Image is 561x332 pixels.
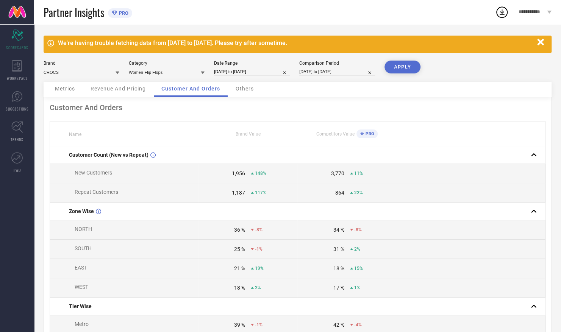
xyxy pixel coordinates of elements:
[161,86,220,92] span: Customer And Orders
[495,5,509,19] div: Open download list
[69,303,92,309] span: Tier Wise
[58,39,533,47] div: We're having trouble fetching data from [DATE] to [DATE]. Please try after sometime.
[234,265,245,271] div: 21 %
[234,227,245,233] div: 36 %
[75,265,87,271] span: EAST
[234,285,245,291] div: 18 %
[44,5,104,20] span: Partner Insights
[354,266,363,271] span: 15%
[333,322,344,328] div: 42 %
[75,189,118,195] span: Repeat Customers
[6,45,28,50] span: SCORECARDS
[333,227,344,233] div: 34 %
[129,61,205,66] div: Category
[6,106,29,112] span: SUGGESTIONS
[333,265,344,271] div: 18 %
[50,103,545,112] div: Customer And Orders
[44,61,119,66] div: Brand
[214,68,290,76] input: Select date range
[255,190,266,195] span: 117%
[333,246,344,252] div: 31 %
[384,61,420,73] button: APPLY
[75,170,112,176] span: New Customers
[354,190,363,195] span: 22%
[236,131,261,137] span: Brand Value
[69,132,81,137] span: Name
[354,227,362,232] span: -8%
[255,285,261,290] span: 2%
[331,170,344,176] div: 3,770
[354,171,363,176] span: 11%
[236,86,254,92] span: Others
[354,285,360,290] span: 1%
[299,68,375,76] input: Select comparison period
[75,245,92,251] span: SOUTH
[255,266,264,271] span: 19%
[335,190,344,196] div: 864
[117,10,128,16] span: PRO
[14,167,21,173] span: FWD
[234,246,245,252] div: 25 %
[333,285,344,291] div: 17 %
[75,284,88,290] span: WEST
[255,171,266,176] span: 148%
[55,86,75,92] span: Metrics
[255,246,263,252] span: -1%
[255,227,263,232] span: -8%
[75,321,89,327] span: Metro
[232,190,245,196] div: 1,187
[232,170,245,176] div: 1,956
[69,208,94,214] span: Zone Wise
[364,131,374,136] span: PRO
[354,322,362,327] span: -4%
[75,226,92,232] span: NORTH
[91,86,146,92] span: Revenue And Pricing
[214,61,290,66] div: Date Range
[11,137,23,142] span: TRENDS
[255,322,263,327] span: -1%
[316,131,355,137] span: Competitors Value
[299,61,375,66] div: Comparison Period
[69,152,148,158] span: Customer Count (New vs Repeat)
[354,246,360,252] span: 2%
[7,75,28,81] span: WORKSPACE
[234,322,245,328] div: 39 %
